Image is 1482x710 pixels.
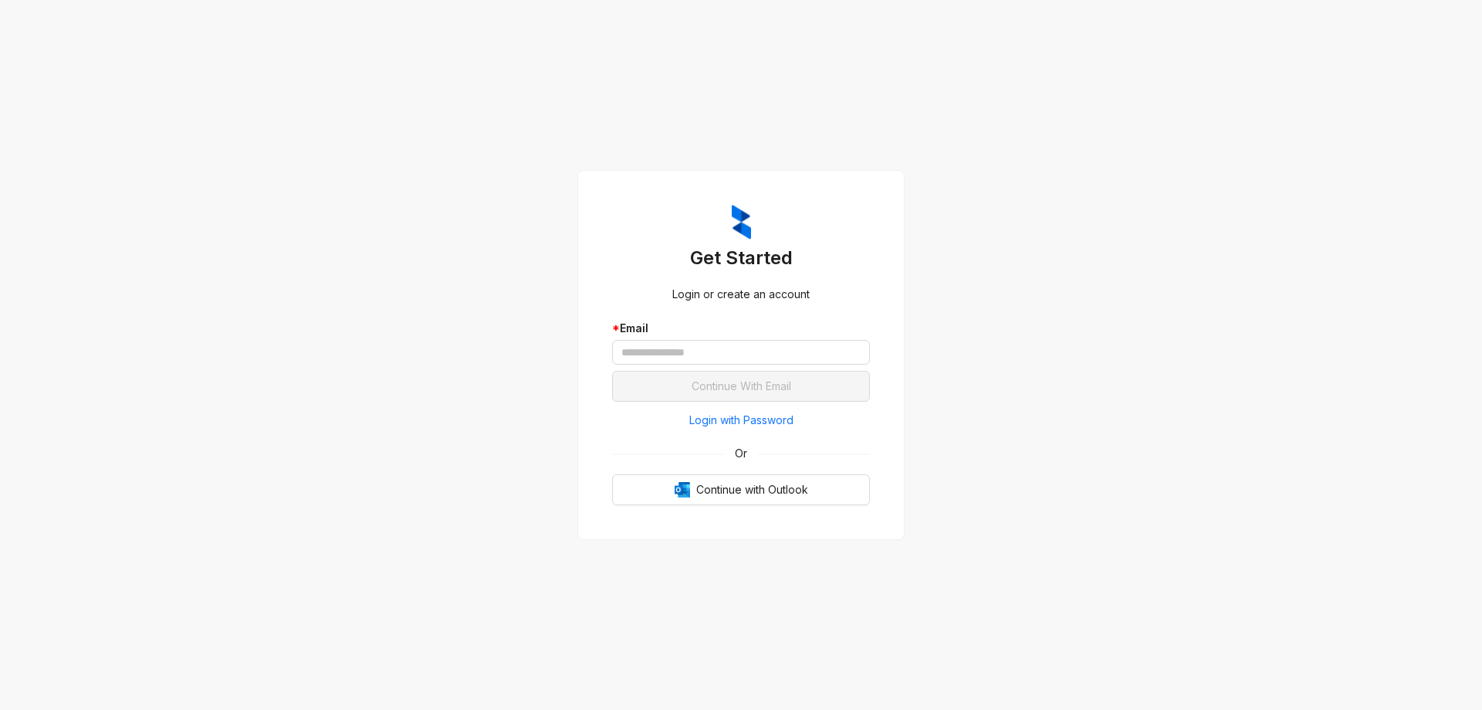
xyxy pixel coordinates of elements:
[612,408,870,433] button: Login with Password
[675,482,690,498] img: Outlook
[689,412,793,429] span: Login with Password
[612,371,870,402] button: Continue With Email
[696,481,808,498] span: Continue with Outlook
[724,445,758,462] span: Or
[612,320,870,337] div: Email
[612,474,870,505] button: OutlookContinue with Outlook
[612,246,870,270] h3: Get Started
[732,205,751,240] img: ZumaIcon
[612,286,870,303] div: Login or create an account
